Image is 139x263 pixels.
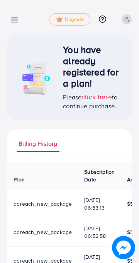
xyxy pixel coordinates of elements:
[84,196,115,212] span: [DATE] 06:53:13
[84,224,115,240] span: [DATE] 06:52:58
[84,168,115,183] span: Subscription Date
[56,17,63,22] img: tick
[19,139,57,148] span: Billing History
[14,200,72,208] span: adreach_new_package
[14,176,25,183] span: Plan
[127,200,133,208] span: $5
[63,92,122,111] div: Please to continue purchase.
[81,92,112,102] span: click here
[63,44,122,89] h3: You have already registered for a plan!
[17,58,55,97] img: image
[14,228,72,236] span: adreach_new_package
[127,228,133,236] span: $5
[112,236,135,259] img: image
[49,13,90,26] a: tickUpgrade
[56,17,84,22] span: Upgrade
